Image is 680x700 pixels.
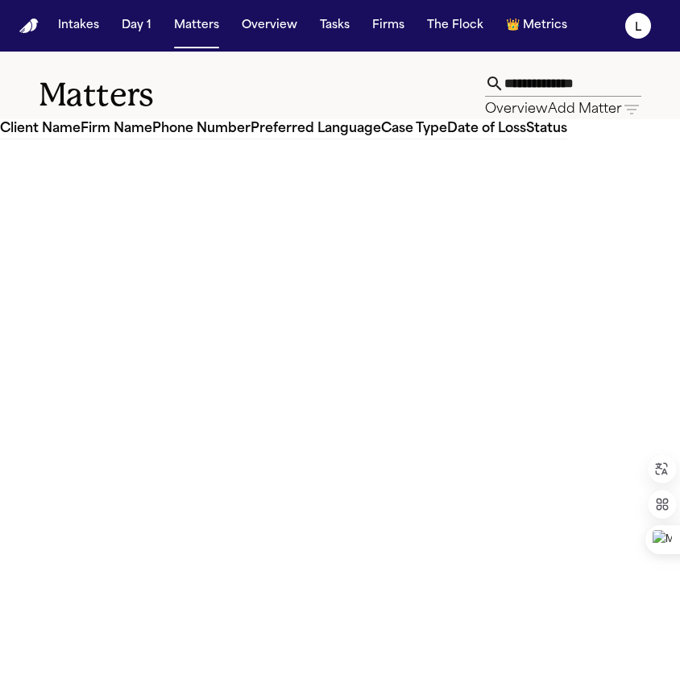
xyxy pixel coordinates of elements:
h1: Matters [39,75,485,115]
button: Intakes [52,11,106,40]
div: Case Type [381,119,447,139]
button: Tasks [313,11,356,40]
div: Preferred Language [251,119,381,139]
button: Add Matter [548,100,622,119]
button: Overview [485,100,548,119]
button: Firms [366,11,411,40]
div: Status [526,119,567,139]
button: The Flock [421,11,490,40]
img: Finch Logo [19,19,39,34]
div: Date of Loss [447,119,526,139]
button: Overview [235,11,304,40]
a: Home [19,19,39,34]
div: Firm Name [81,119,152,139]
div: Phone Number [152,119,251,139]
button: Day 1 [115,11,158,40]
button: Matters [168,11,226,40]
button: crownMetrics [500,11,574,40]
